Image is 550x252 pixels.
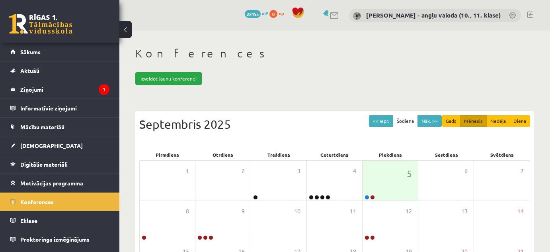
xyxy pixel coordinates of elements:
div: Pirmdiena [139,149,195,160]
span: Sākums [20,48,41,55]
span: 11 [350,207,356,216]
span: [DEMOGRAPHIC_DATA] [20,142,83,149]
a: [PERSON_NAME] - angļu valoda (10., 11. klase) [366,11,501,19]
a: Aktuāli [10,61,109,80]
span: 12 [406,207,412,216]
a: Rīgas 1. Tālmācības vidusskola [9,14,72,34]
button: << Iepr. [369,115,393,127]
a: Eklase [10,211,109,230]
div: Septembris 2025 [139,115,530,133]
span: mP [262,10,268,16]
div: Svētdiena [474,149,530,160]
span: 14 [517,207,524,216]
span: 5 [407,167,412,180]
span: Mācību materiāli [20,123,64,130]
a: Izveidot jaunu konferenci [135,72,202,85]
a: Ziņojumi1 [10,80,109,98]
a: 0 xp [269,10,288,16]
span: 13 [461,207,468,216]
span: 6 [464,167,468,175]
a: Konferences [10,193,109,211]
a: Informatīvie ziņojumi [10,99,109,117]
span: Konferences [20,198,54,205]
button: Mēnesis [460,115,487,127]
span: xp [279,10,284,16]
a: Proktoringa izmēģinājums [10,230,109,248]
button: Gads [442,115,460,127]
span: 1 [186,167,189,175]
span: Proktoringa izmēģinājums [20,236,90,243]
a: Motivācijas programma [10,174,109,192]
span: Eklase [20,217,37,224]
span: 9 [242,207,245,216]
span: Motivācijas programma [20,179,83,187]
span: 4 [353,167,356,175]
span: 22455 [245,10,261,18]
span: Aktuāli [20,67,39,74]
span: 10 [294,207,300,216]
button: Diena [509,115,530,127]
a: Sākums [10,43,109,61]
a: 22455 mP [245,10,268,16]
legend: Informatīvie ziņojumi [20,99,109,117]
a: Mācību materiāli [10,118,109,136]
button: Nedēļa [486,115,510,127]
img: Alla Bautre - angļu valoda (10., 11. klase) [353,12,361,20]
a: Digitālie materiāli [10,155,109,173]
div: Otrdiena [195,149,251,160]
span: 3 [297,167,300,175]
div: Piekdiena [363,149,418,160]
button: Nāk. >> [417,115,442,127]
a: [DEMOGRAPHIC_DATA] [10,136,109,155]
legend: Ziņojumi [20,80,109,98]
span: 8 [186,207,189,216]
span: 7 [521,167,524,175]
span: 0 [269,10,277,18]
span: Digitālie materiāli [20,161,68,168]
i: 1 [99,84,109,95]
h1: Konferences [135,47,534,60]
div: Trešdiena [251,149,307,160]
span: 2 [242,167,245,175]
button: Šodiena [393,115,418,127]
div: Ceturtdiena [307,149,363,160]
div: Sestdiena [418,149,474,160]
